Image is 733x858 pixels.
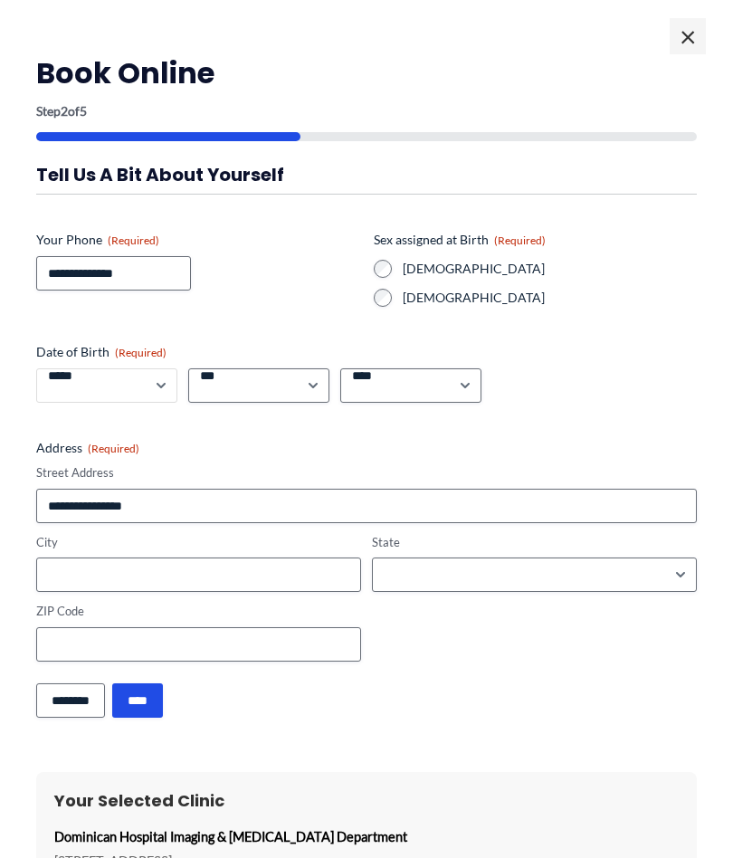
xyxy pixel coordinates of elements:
[115,346,167,359] span: (Required)
[36,464,697,481] label: Street Address
[36,54,697,92] h2: Book Online
[36,163,697,186] h3: Tell us a bit about yourself
[108,234,159,247] span: (Required)
[494,234,546,247] span: (Required)
[403,289,697,307] label: [DEMOGRAPHIC_DATA]
[61,103,68,119] span: 2
[36,534,361,551] label: City
[372,534,697,551] label: State
[88,442,139,455] span: (Required)
[36,105,697,118] p: Step of
[36,231,359,249] label: Your Phone
[54,825,679,849] p: Dominican Hospital Imaging & [MEDICAL_DATA] Department
[36,603,361,620] label: ZIP Code
[54,790,679,811] h3: Your Selected Clinic
[670,18,706,54] span: ×
[374,231,546,249] legend: Sex assigned at Birth
[36,343,167,361] legend: Date of Birth
[403,260,697,278] label: [DEMOGRAPHIC_DATA]
[36,439,139,457] legend: Address
[80,103,87,119] span: 5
